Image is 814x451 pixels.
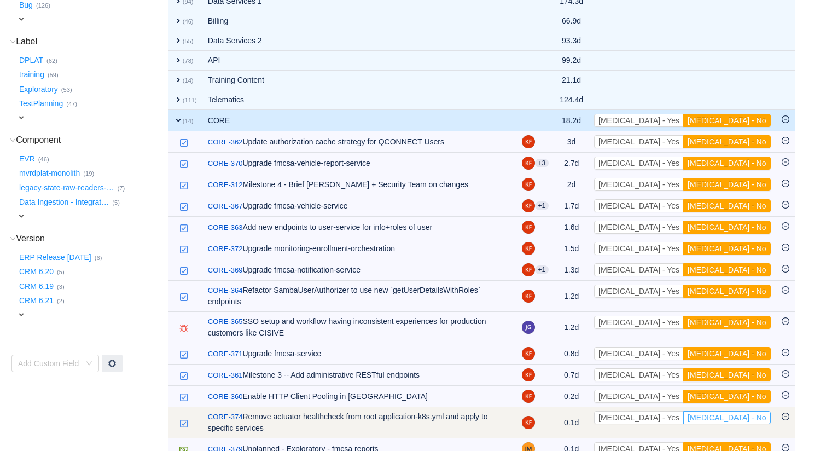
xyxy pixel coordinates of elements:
a: CORE-361 [208,370,243,381]
td: Update authorization cache strategy for QCONNECT Users [202,131,516,153]
button: [MEDICAL_DATA] - No [683,199,770,212]
i: icon: down [86,360,92,368]
button: [MEDICAL_DATA] - Yes [594,411,684,424]
small: (14) [183,77,194,84]
img: KF [522,290,535,303]
button: [MEDICAL_DATA] - Yes [594,347,684,360]
button: mvrdplat-monolith [17,165,83,182]
a: CORE-372 [208,244,243,255]
i: icon: minus-circle [782,222,789,230]
small: (53) [61,86,72,93]
small: (126) [36,2,50,9]
img: KF [522,221,535,234]
i: icon: down [10,39,16,45]
span: expand [174,76,183,84]
img: 10618 [179,181,188,190]
img: 10618 [179,203,188,211]
td: Milestone 3 -- Add administrative RESTful endpoints [202,365,516,386]
span: expand [174,116,183,125]
img: JG [522,321,535,334]
td: 0.2d [554,386,589,407]
a: CORE-369 [208,265,243,276]
td: 1.6d [554,217,589,238]
td: 21.1d [554,71,589,90]
td: 1.2d [554,281,589,312]
a: CORE-363 [208,222,243,233]
button: [MEDICAL_DATA] - No [683,242,770,255]
button: [MEDICAL_DATA] - No [683,368,770,381]
td: 0.7d [554,365,589,386]
button: training [17,66,48,84]
small: (47) [66,101,77,107]
img: KF [522,178,535,191]
img: 10618 [179,419,188,428]
small: (5) [112,199,120,206]
i: icon: minus-circle [782,349,789,356]
small: (2) [57,298,65,304]
button: [MEDICAL_DATA] - Yes [594,135,684,148]
span: expand [174,56,183,65]
img: KF [522,199,535,212]
button: [MEDICAL_DATA] - Yes [594,285,684,298]
img: 10618 [179,160,188,169]
i: icon: minus-circle [782,391,789,399]
img: 10603 [179,324,188,333]
small: (55) [183,38,194,44]
a: CORE-360 [208,391,243,402]
button: [MEDICAL_DATA] - No [683,263,770,276]
small: (59) [48,72,59,78]
td: Refactor SambaUserAuthorizer to use new `getUserDetailsWithRoles` endpoints [202,281,516,312]
small: (14) [183,118,194,124]
a: CORE-362 [208,137,243,148]
td: SSO setup and workflow having inconsistent experiences for production customers like CISIVE [202,312,516,343]
td: 1.5d [554,238,589,259]
i: icon: minus-circle [782,137,789,144]
i: icon: minus-circle [782,286,789,294]
button: [MEDICAL_DATA] - Yes [594,316,684,329]
td: 0.1d [554,407,589,438]
td: 18.2d [554,110,589,131]
aui-badge: +1 [535,265,549,274]
a: CORE-367 [208,201,243,212]
button: [MEDICAL_DATA] - Yes [594,390,684,403]
td: 99.2d [554,51,589,71]
button: [MEDICAL_DATA] - No [683,221,770,234]
button: [MEDICAL_DATA] - No [683,411,770,424]
td: 66.9d [554,11,589,31]
a: CORE-370 [208,158,243,169]
button: CRM 6.20 [17,263,57,281]
td: Upgrade fmcsa-vehicle-service [202,195,516,217]
button: [MEDICAL_DATA] - Yes [594,263,684,276]
img: 10618 [179,245,188,254]
small: (46) [38,156,49,163]
button: Exploratory [17,80,61,98]
button: [MEDICAL_DATA] - No [683,178,770,191]
img: KF [522,390,535,403]
td: Upgrade fmcsa-vehicle-report-service [202,153,516,174]
small: (5) [57,269,65,275]
small: (46) [183,18,194,25]
button: DPLAT [17,51,46,69]
td: API [202,51,516,71]
img: 10618 [179,267,188,275]
td: Add new endpoints to user-service for info+roles of user [202,217,516,238]
i: icon: down [10,137,16,143]
small: (78) [183,57,194,64]
span: expand [17,310,26,319]
img: 10618 [179,138,188,147]
td: Training Content [202,71,516,90]
img: 10618 [179,224,188,233]
button: TestPlanning [17,95,66,113]
td: 93.3d [554,31,589,51]
a: CORE-374 [208,412,243,423]
img: 10618 [179,293,188,302]
span: expand [17,212,26,221]
i: icon: down [10,236,16,242]
td: CORE [202,110,516,131]
i: icon: minus-circle [782,317,789,325]
button: [MEDICAL_DATA] - No [683,347,770,360]
div: Add Custom Field [18,358,80,369]
td: 1.2d [554,312,589,343]
button: [MEDICAL_DATA] - No [683,135,770,148]
img: KF [522,416,535,429]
